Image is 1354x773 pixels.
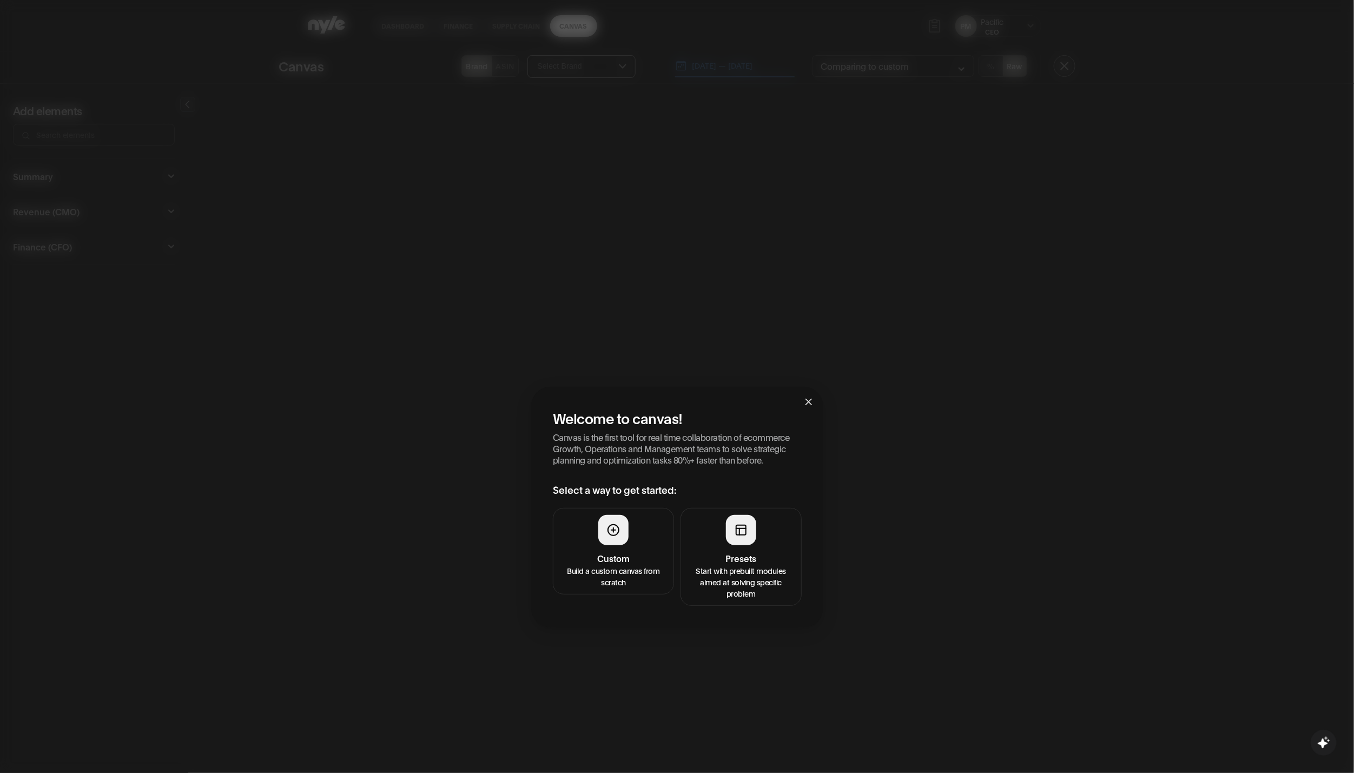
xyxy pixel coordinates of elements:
[804,398,813,406] span: close
[553,508,674,594] button: CustomBuild a custom canvas from scratch
[560,552,667,565] h4: Custom
[553,483,802,497] h3: Select a way to get started:
[560,565,667,587] p: Build a custom canvas from scratch
[688,565,795,599] p: Start with prebuilt modules aimed at solving specific problem
[794,387,823,416] button: Close
[681,508,802,606] button: PresetsStart with prebuilt modules aimed at solving specific problem
[553,431,802,465] p: Canvas is the first tool for real time collaboration of ecommerce Growth, Operations and Manageme...
[688,552,795,565] h4: Presets
[553,408,802,427] h2: Welcome to canvas!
